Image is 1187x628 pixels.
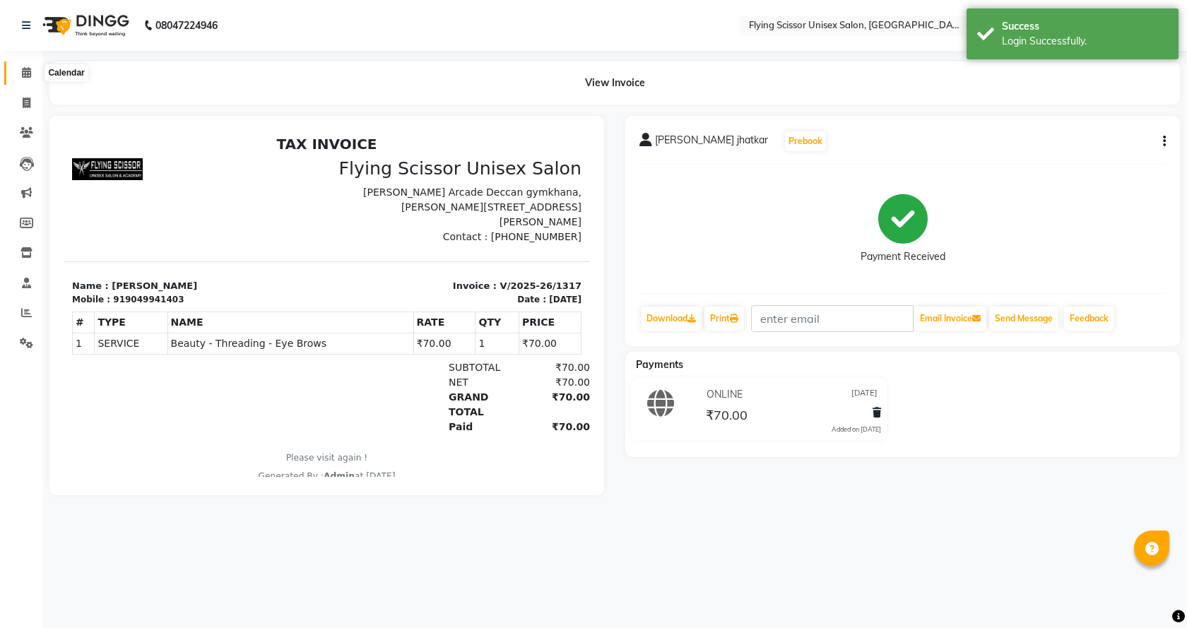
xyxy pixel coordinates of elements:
td: ₹70.00 [456,203,518,224]
th: NAME [104,182,350,203]
div: ₹70.00 [451,245,526,260]
th: TYPE [31,182,104,203]
a: Download [641,307,702,331]
p: [PERSON_NAME] Arcade Deccan gymkhana, [PERSON_NAME][STREET_ADDRESS][PERSON_NAME] [272,55,519,100]
div: ₹70.00 [451,230,526,245]
div: Calendar [45,64,88,81]
p: Name : [PERSON_NAME] [8,149,255,163]
td: 1 [412,203,456,224]
div: ₹70.00 [451,290,526,304]
b: 08047224946 [155,6,218,45]
button: Prebook [785,131,826,151]
span: Admin [260,341,291,351]
div: Added on [DATE] [832,425,881,434]
a: Print [704,307,744,331]
th: PRICE [456,182,518,203]
div: Payment Received [861,249,945,264]
th: # [9,182,31,203]
img: logo [36,6,133,45]
span: Beauty - Threading - Eye Brows [107,206,347,221]
div: ₹70.00 [451,260,526,290]
span: ONLINE [707,387,743,402]
div: Mobile : [8,163,47,176]
div: Paid [377,290,451,304]
div: 919049941403 [49,163,120,176]
div: NET [377,245,451,260]
h3: Flying Scissor Unisex Salon [272,28,519,49]
td: ₹70.00 [350,203,412,224]
div: GRAND TOTAL [377,260,451,290]
th: RATE [350,182,412,203]
button: Send Message [989,307,1058,331]
p: Contact : [PHONE_NUMBER] [272,100,519,114]
td: 1 [9,203,31,224]
div: [DATE] [485,163,518,176]
th: QTY [412,182,456,203]
span: ₹70.00 [706,407,748,427]
div: Generated By : at [DATE] [8,340,518,352]
p: Invoice : V/2025-26/1317 [272,149,519,163]
h2: TAX INVOICE [8,6,518,23]
div: View Invoice [49,61,1180,105]
div: Success [1002,19,1168,34]
span: [DATE] [851,387,878,402]
span: Payments [636,358,683,371]
a: Feedback [1064,307,1114,331]
div: Date : [454,163,483,176]
div: SUBTOTAL [377,230,451,245]
td: SERVICE [31,203,104,224]
span: [PERSON_NAME] jhatkar [655,133,768,153]
p: Please visit again ! [8,321,518,334]
div: Login Successfully. [1002,34,1168,49]
button: Email Invoice [914,307,986,331]
input: enter email [751,305,914,332]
